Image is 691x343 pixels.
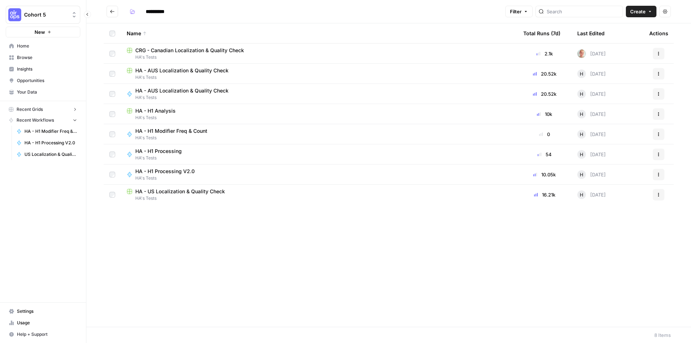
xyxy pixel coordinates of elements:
span: H [580,90,583,98]
img: tzy1lhuh9vjkl60ica9oz7c44fpn [577,49,586,58]
a: CRG - Canadian Localization & Quality CheckHA's Tests [127,47,512,60]
a: Your Data [6,86,80,98]
div: [DATE] [577,49,606,58]
button: Recent Workflows [6,115,80,126]
a: Opportunities [6,75,80,86]
button: Go back [107,6,118,17]
button: New [6,27,80,37]
button: Workspace: Cohort 5 [6,6,80,24]
span: HA's Tests [135,175,200,181]
span: HA's Tests [127,114,512,121]
a: HA - H1 ProcessingHA's Tests [127,148,512,161]
a: HA - H1 Processing V2.0HA's Tests [127,168,512,181]
span: HA - H1 Modifier Freq & Count [24,128,77,135]
div: Actions [649,23,668,43]
span: Recent Workflows [17,117,54,123]
span: US Localization & Quality Check [24,151,77,158]
span: Home [17,43,77,49]
div: 54 [523,151,566,158]
a: HA - AUS Localization & Quality CheckHA's Tests [127,87,512,101]
div: 2.1k [523,50,566,57]
a: Usage [6,317,80,329]
span: H [580,191,583,198]
span: Browse [17,54,77,61]
a: Settings [6,306,80,317]
span: Create [630,8,646,15]
span: Your Data [17,89,77,95]
span: Cohort 5 [24,11,68,18]
div: [DATE] [577,110,606,118]
a: HA - US Localization & Quality CheckHA's Tests [127,188,512,202]
span: H [580,131,583,138]
span: CRG - Canadian Localization & Quality Check [135,47,244,54]
a: Insights [6,63,80,75]
span: HA's Tests [135,135,213,141]
div: 8 Items [654,331,671,339]
img: Cohort 5 Logo [8,8,21,21]
div: 16.21k [523,191,566,198]
span: H [580,151,583,158]
span: HA - AUS Localization & Quality Check [135,67,229,74]
div: [DATE] [577,130,606,139]
span: New [35,28,45,36]
a: HA - AUS Localization & Quality CheckHA's Tests [127,67,512,81]
div: Total Runs (7d) [523,23,560,43]
div: 10.05k [523,171,566,178]
span: Filter [510,8,521,15]
a: HA - H1 AnalysisHA's Tests [127,107,512,121]
span: H [580,171,583,178]
div: Last Edited [577,23,605,43]
div: [DATE] [577,69,606,78]
a: US Localization & Quality Check [13,149,80,160]
div: [DATE] [577,170,606,179]
button: Filter [505,6,533,17]
div: 0 [523,131,566,138]
span: HA - US Localization & Quality Check [135,188,225,195]
span: Settings [17,308,77,315]
a: HA - H1 Modifier Freq & CountHA's Tests [127,127,512,141]
span: HA's Tests [135,94,234,101]
span: HA - AUS Localization & Quality Check [135,87,229,94]
span: Help + Support [17,331,77,338]
span: HA's Tests [127,195,512,202]
span: Recent Grids [17,106,43,113]
span: HA's Tests [127,54,512,60]
span: HA's Tests [127,74,512,81]
span: HA - H1 Processing V2.0 [135,168,195,175]
button: Recent Grids [6,104,80,115]
span: HA - H1 Processing [135,148,182,155]
span: Usage [17,320,77,326]
div: 20.52k [523,70,566,77]
div: [DATE] [577,150,606,159]
input: Search [547,8,620,15]
a: HA - H1 Processing V2.0 [13,137,80,149]
button: Create [626,6,656,17]
button: Help + Support [6,329,80,340]
span: Opportunities [17,77,77,84]
span: HA - H1 Modifier Freq & Count [135,127,207,135]
span: HA - H1 Processing V2.0 [24,140,77,146]
div: 10k [523,110,566,118]
a: Browse [6,52,80,63]
div: [DATE] [577,90,606,98]
span: H [580,110,583,118]
span: HA - H1 Analysis [135,107,176,114]
span: H [580,70,583,77]
a: Home [6,40,80,52]
span: Insights [17,66,77,72]
div: [DATE] [577,190,606,199]
div: Name [127,23,512,43]
a: HA - H1 Modifier Freq & Count [13,126,80,137]
div: 20.52k [523,90,566,98]
span: HA's Tests [135,155,188,161]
